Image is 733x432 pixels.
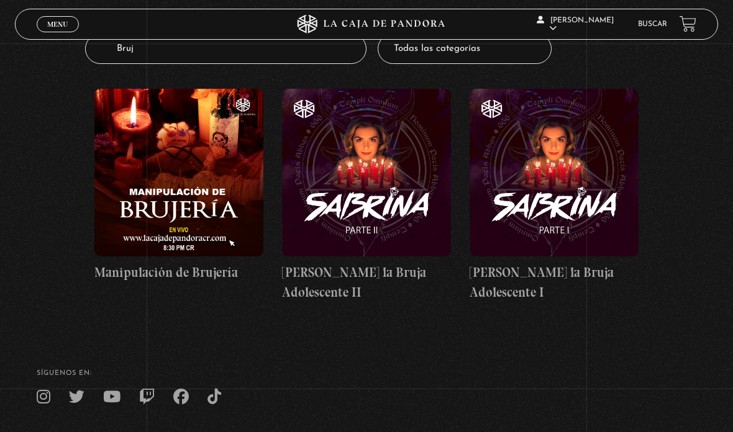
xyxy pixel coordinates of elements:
h4: Categorías [378,7,552,34]
h4: Buscar por nombre [85,7,366,34]
span: Menu [47,20,68,28]
span: [PERSON_NAME] [537,17,614,32]
a: Manipulación de Brujería [94,89,263,282]
h4: [PERSON_NAME] la Bruja Adolescente II [282,263,451,302]
a: Buscar [638,20,667,28]
a: View your shopping cart [680,16,696,32]
h4: Manipulación de Brujería [94,263,263,282]
a: [PERSON_NAME] la Bruja Adolescente I [470,89,639,302]
span: Cerrar [43,31,73,40]
h4: SÍguenos en: [37,370,696,377]
a: [PERSON_NAME] la Bruja Adolescente II [282,89,451,302]
h4: [PERSON_NAME] la Bruja Adolescente I [470,263,639,302]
